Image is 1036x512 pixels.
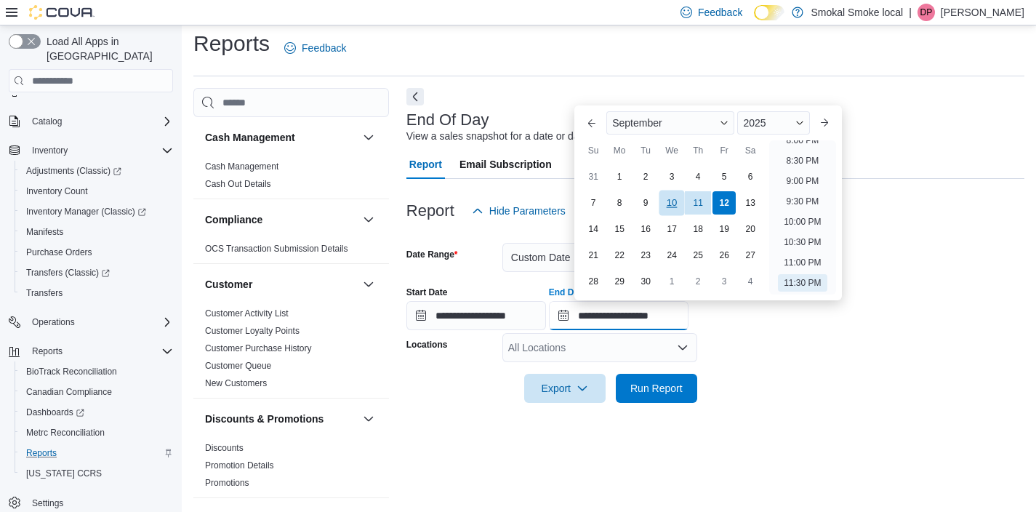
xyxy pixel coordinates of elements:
[582,244,605,267] div: day-21
[26,495,69,512] a: Settings
[580,111,603,135] button: Previous Month
[582,191,605,215] div: day-7
[608,139,631,162] div: Mo
[406,129,619,144] div: View a sales snapshot for a date or date range.
[193,29,270,58] h1: Reports
[686,244,710,267] div: day-25
[32,116,62,127] span: Catalog
[754,5,784,20] input: Dark Mode
[20,444,63,462] a: Reports
[634,191,657,215] div: day-9
[26,185,88,197] span: Inventory Count
[660,270,683,293] div: day-1
[634,139,657,162] div: Tu
[582,217,605,241] div: day-14
[20,183,173,200] span: Inventory Count
[533,374,597,403] span: Export
[278,33,352,63] a: Feedback
[193,305,389,398] div: Customer
[15,463,179,484] button: [US_STATE] CCRS
[15,402,179,423] a: Dashboards
[606,111,734,135] div: Button. Open the month selector. September is currently selected.
[193,158,389,199] div: Cash Management
[20,223,173,241] span: Manifests
[549,287,587,298] label: End Date
[406,339,448,351] label: Locations
[20,465,173,482] span: Washington CCRS
[360,211,377,228] button: Compliance
[582,165,605,188] div: day-31
[20,183,94,200] a: Inventory Count
[712,217,736,241] div: day-19
[32,345,63,357] span: Reports
[205,412,324,426] h3: Discounts & Promotions
[26,386,112,398] span: Canadian Compliance
[406,88,424,105] button: Next
[608,165,631,188] div: day-1
[3,140,179,161] button: Inventory
[20,363,123,380] a: BioTrack Reconciliation
[769,140,835,295] ul: Time
[608,217,631,241] div: day-15
[15,161,179,181] a: Adjustments (Classic)
[941,4,1024,21] p: [PERSON_NAME]
[20,203,173,220] span: Inventory Manager (Classic)
[608,270,631,293] div: day-29
[32,145,68,156] span: Inventory
[811,4,903,21] p: Smokal Smoke local
[360,129,377,146] button: Cash Management
[205,412,357,426] button: Discounts & Promotions
[20,244,173,261] span: Purchase Orders
[406,111,489,129] h3: End Of Day
[778,274,827,292] li: 11:30 PM
[20,465,108,482] a: [US_STATE] CCRS
[580,164,763,295] div: September, 2025
[205,361,271,371] a: Customer Queue
[205,277,357,292] button: Customer
[26,313,173,331] span: Operations
[205,378,267,388] a: New Customers
[739,244,762,267] div: day-27
[406,202,454,220] h3: Report
[15,423,179,443] button: Metrc Reconciliation
[608,244,631,267] div: day-22
[29,5,95,20] img: Cova
[582,270,605,293] div: day-28
[20,363,173,380] span: BioTrack Reconciliation
[660,244,683,267] div: day-24
[739,270,762,293] div: day-4
[466,196,571,225] button: Hide Parameters
[26,343,173,360] span: Reports
[15,181,179,201] button: Inventory Count
[15,443,179,463] button: Reports
[686,165,710,188] div: day-4
[205,161,278,172] a: Cash Management
[524,374,606,403] button: Export
[15,263,179,283] a: Transfers (Classic)
[20,284,173,302] span: Transfers
[205,478,249,488] a: Promotions
[909,4,912,21] p: |
[26,468,102,479] span: [US_STATE] CCRS
[780,132,824,149] li: 8:00 PM
[15,242,179,263] button: Purchase Orders
[20,264,173,281] span: Transfers (Classic)
[205,308,289,319] a: Customer Activity List
[26,447,57,459] span: Reports
[20,424,173,441] span: Metrc Reconciliation
[26,142,173,159] span: Inventory
[582,139,605,162] div: Su
[205,130,295,145] h3: Cash Management
[634,244,657,267] div: day-23
[739,217,762,241] div: day-20
[406,249,458,260] label: Date Range
[612,117,662,129] span: September
[616,374,697,403] button: Run Report
[20,404,173,421] span: Dashboards
[686,270,710,293] div: day-2
[20,424,111,441] a: Metrc Reconciliation
[659,191,685,216] div: day-10
[205,212,357,227] button: Compliance
[634,165,657,188] div: day-2
[780,193,824,210] li: 9:30 PM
